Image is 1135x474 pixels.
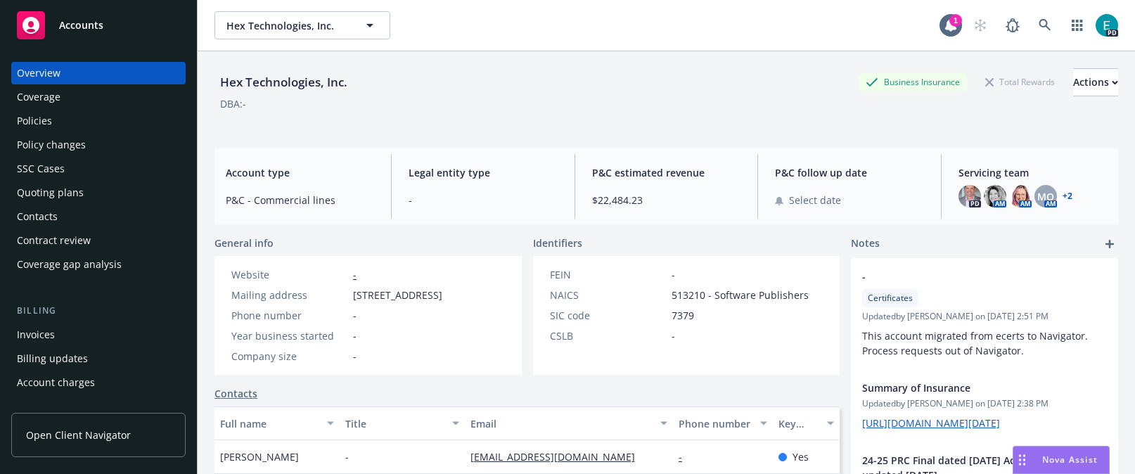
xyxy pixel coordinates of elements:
button: Nova Assist [1013,446,1110,474]
div: Email [470,416,652,431]
span: Nova Assist [1042,454,1098,466]
img: photo [1096,14,1118,37]
div: -CertificatesUpdatedby [PERSON_NAME] on [DATE] 2:51 PMThis account migrated from ecerts to Naviga... [851,258,1118,369]
span: [PERSON_NAME] [220,449,299,464]
span: - [672,328,675,343]
div: Title [345,416,444,431]
div: Company size [231,349,347,364]
span: - [672,267,675,282]
a: SSC Cases [11,158,186,180]
a: add [1101,236,1118,252]
div: Total Rewards [978,73,1062,91]
div: Key contact [778,416,819,431]
div: NAICS [550,288,666,302]
div: Actions [1073,69,1118,96]
span: MQ [1037,189,1054,204]
span: $22,484.23 [592,193,740,207]
div: Overview [17,62,60,84]
a: Invoices [11,324,186,346]
span: Servicing team [958,165,1107,180]
button: Title [340,406,465,440]
div: Policies [17,110,52,132]
div: Invoices [17,324,55,346]
a: Search [1031,11,1059,39]
span: Yes [793,449,809,464]
a: - [353,268,357,281]
div: Year business started [231,328,347,343]
div: Full name [220,416,319,431]
button: Full name [214,406,340,440]
a: Coverage gap analysis [11,253,186,276]
span: Open Client Navigator [26,428,131,442]
a: Overview [11,62,186,84]
span: - [353,308,357,323]
span: [STREET_ADDRESS] [353,288,442,302]
button: Phone number [673,406,773,440]
span: Hex Technologies, Inc. [226,18,348,33]
div: CSLB [550,328,666,343]
span: - [409,193,557,207]
img: photo [1009,185,1032,207]
div: Contacts [17,205,58,228]
div: Summary of InsuranceUpdatedby [PERSON_NAME] on [DATE] 2:38 PM[URL][DOMAIN_NAME][DATE] [851,369,1118,442]
div: Billing updates [17,347,88,370]
div: Phone number [231,308,347,323]
div: Drag to move [1013,447,1031,473]
div: Coverage [17,86,60,108]
span: - [353,328,357,343]
a: [EMAIL_ADDRESS][DOMAIN_NAME] [470,450,646,463]
a: Start snowing [966,11,994,39]
button: Hex Technologies, Inc. [214,11,390,39]
span: Select date [789,193,841,207]
a: Policies [11,110,186,132]
a: Account charges [11,371,186,394]
div: DBA: - [220,96,246,111]
div: Mailing address [231,288,347,302]
div: Quoting plans [17,181,84,204]
span: Notes [851,236,880,252]
img: photo [958,185,981,207]
a: Contacts [11,205,186,228]
div: Hex Technologies, Inc. [214,73,353,91]
a: Coverage [11,86,186,108]
div: Contract review [17,229,91,252]
a: Contract review [11,229,186,252]
span: - [862,269,1070,284]
a: Switch app [1063,11,1091,39]
div: 1 [949,14,962,27]
img: photo [984,185,1006,207]
span: - [345,449,349,464]
span: P&C follow up date [775,165,923,180]
div: SSC Cases [17,158,65,180]
span: General info [214,236,274,250]
a: +2 [1063,192,1072,200]
div: FEIN [550,267,666,282]
span: Legal entity type [409,165,557,180]
div: Billing [11,304,186,318]
span: 513210 - Software Publishers [672,288,809,302]
div: Coverage gap analysis [17,253,122,276]
button: Actions [1073,68,1118,96]
div: Installment plans [17,395,99,418]
span: 7379 [672,308,694,323]
div: Business Insurance [859,73,967,91]
div: Phone number [679,416,752,431]
button: Email [465,406,673,440]
a: Installment plans [11,395,186,418]
a: Accounts [11,6,186,45]
span: Updated by [PERSON_NAME] on [DATE] 2:51 PM [862,310,1107,323]
div: Account charges [17,371,95,394]
span: Certificates [868,292,913,305]
a: - [679,450,693,463]
span: Accounts [59,20,103,31]
button: Key contact [773,406,840,440]
a: Contacts [214,386,257,401]
div: Website [231,267,347,282]
span: P&C estimated revenue [592,165,740,180]
a: Report a Bug [999,11,1027,39]
span: Summary of Insurance [862,380,1070,395]
span: Identifiers [533,236,582,250]
a: [URL][DOMAIN_NAME][DATE] [862,416,1000,430]
span: P&C - Commercial lines [226,193,374,207]
a: Policy changes [11,134,186,156]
